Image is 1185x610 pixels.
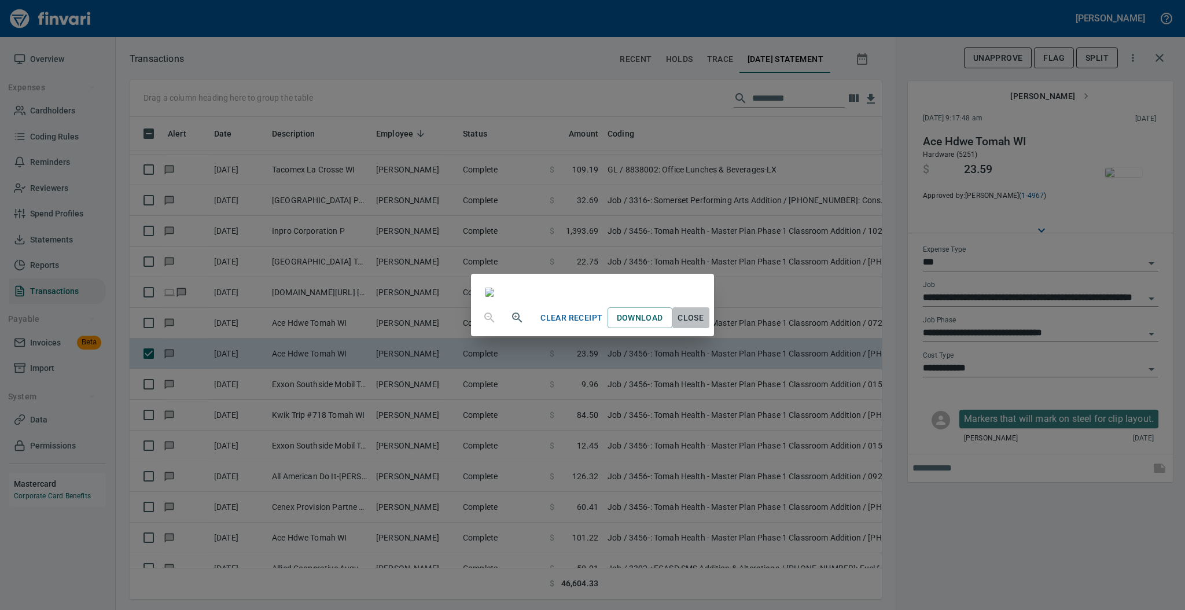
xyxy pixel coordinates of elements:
[540,311,602,325] span: Clear Receipt
[485,288,494,297] img: receipts%2Fmarketjohnson%2F2025-08-20%2F2ffvHBal5xZNZTbRHTe3e4H12VE2__RN4V0FGntT5Q5OOG3J6M.jpg
[677,311,705,325] span: Close
[617,311,663,325] span: Download
[672,307,709,329] button: Close
[536,307,607,329] button: Clear Receipt
[608,307,672,329] a: Download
